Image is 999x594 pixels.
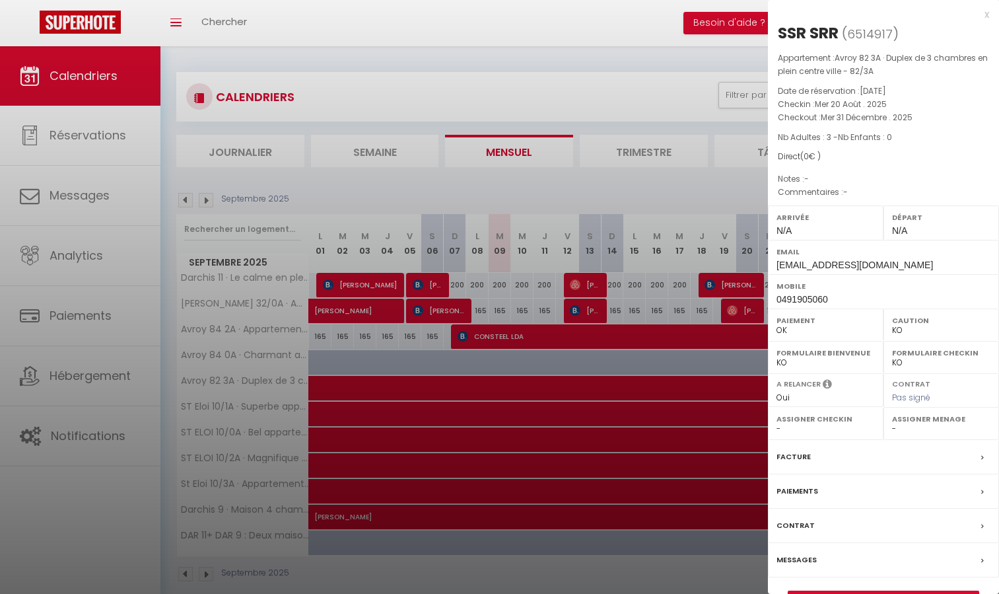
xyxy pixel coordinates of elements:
[804,151,809,162] span: 0
[768,7,989,22] div: x
[776,519,815,533] label: Contrat
[892,392,930,403] span: Pas signé
[778,186,989,199] p: Commentaires :
[778,85,989,98] p: Date de réservation :
[860,85,886,96] span: [DATE]
[776,484,818,498] label: Paiements
[776,346,875,359] label: Formulaire Bienvenue
[776,553,817,567] label: Messages
[776,279,990,293] label: Mobile
[804,173,809,184] span: -
[847,26,893,42] span: 6514917
[892,346,990,359] label: Formulaire Checkin
[778,52,989,78] p: Appartement :
[892,211,990,224] label: Départ
[815,98,887,110] span: Mer 20 Août . 2025
[892,412,990,426] label: Assigner Menage
[843,186,848,198] span: -
[778,111,989,124] p: Checkout :
[821,112,913,123] span: Mer 31 Décembre . 2025
[778,172,989,186] p: Notes :
[778,98,989,111] p: Checkin :
[838,131,892,143] span: Nb Enfants : 0
[11,5,50,45] button: Ouvrir le widget de chat LiveChat
[778,151,989,163] div: Direct
[778,131,892,143] span: Nb Adultes : 3 -
[776,211,875,224] label: Arrivée
[776,412,875,426] label: Assigner Checkin
[778,52,988,77] span: Avroy 82 3A · Duplex de 3 chambres en plein centre ville - 82/3A
[776,245,990,258] label: Email
[892,225,907,236] span: N/A
[842,24,899,43] span: ( )
[776,225,792,236] span: N/A
[776,314,875,327] label: Paiement
[776,379,821,390] label: A relancer
[892,379,930,387] label: Contrat
[776,450,811,464] label: Facture
[778,22,839,44] div: SSR SRR
[776,260,933,270] span: [EMAIL_ADDRESS][DOMAIN_NAME]
[776,294,828,305] span: 0491905060
[892,314,990,327] label: Caution
[823,379,832,393] i: Sélectionner OUI si vous souhaiter envoyer les séquences de messages post-checkout
[800,151,821,162] span: ( € )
